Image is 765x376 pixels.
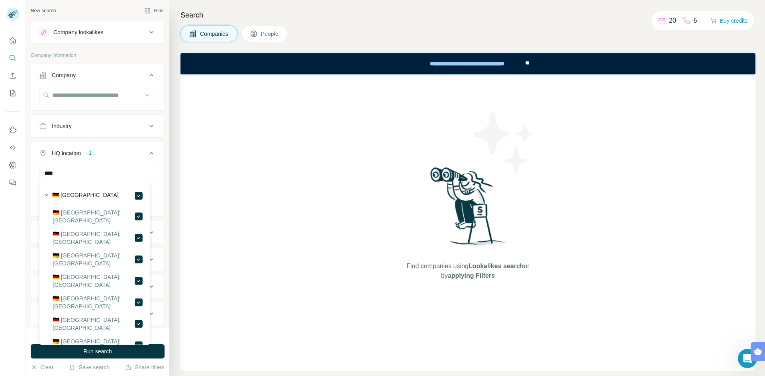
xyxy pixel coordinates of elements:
button: Quick start [6,33,19,48]
button: Keywords [31,304,164,323]
button: Clear [31,363,53,371]
button: Technologies [31,277,164,296]
p: 20 [669,16,676,25]
label: 🇩🇪 [GEOGRAPHIC_DATA]: [GEOGRAPHIC_DATA] [53,251,134,267]
label: 🇩🇪 [GEOGRAPHIC_DATA]: [GEOGRAPHIC_DATA] [53,208,134,224]
iframe: Intercom live chat [738,349,757,368]
button: Buy credits [710,15,747,26]
div: 1 [86,150,95,157]
button: Enrich CSV [6,68,19,83]
span: Find companies using or by [404,261,532,281]
p: 5 [694,16,697,25]
img: Surfe Illustration - Stars [468,106,540,178]
h4: Search [180,10,755,21]
span: Companies [200,30,229,38]
img: Surfe Illustration - Woman searching with binoculars [427,165,510,254]
div: Industry [52,122,72,130]
label: 🇩🇪 [GEOGRAPHIC_DATA]: [GEOGRAPHIC_DATA] [53,316,134,332]
div: Company [52,71,76,79]
button: HQ location1 [31,144,164,166]
div: HQ location [52,149,81,157]
div: New search [31,7,56,14]
div: Company lookalikes [53,28,103,36]
p: Company information [31,52,165,59]
button: Annual revenue ($) [31,223,164,242]
button: Industry [31,117,164,136]
button: Share filters [125,363,165,371]
span: Run search [83,347,112,355]
span: People [261,30,279,38]
button: Run search [31,344,165,358]
label: 🇩🇪 [GEOGRAPHIC_DATA]: [GEOGRAPHIC_DATA] [53,230,134,246]
label: 🇩🇪 [GEOGRAPHIC_DATA]: [GEOGRAPHIC_DATA] [53,294,134,310]
button: Use Surfe API [6,140,19,155]
label: 🇩🇪 [GEOGRAPHIC_DATA] [52,191,119,201]
iframe: Banner [180,53,755,74]
button: Feedback [6,175,19,190]
button: Company [31,66,164,88]
button: Dashboard [6,158,19,172]
label: 🇩🇪 [GEOGRAPHIC_DATA]: [GEOGRAPHIC_DATA] [53,337,134,353]
span: Lookalikes search [469,263,524,269]
button: Search [6,51,19,65]
span: applying Filters [448,272,495,279]
button: Hide [139,5,169,17]
button: My lists [6,86,19,100]
button: Use Surfe on LinkedIn [6,123,19,137]
label: 🇩🇪 [GEOGRAPHIC_DATA]: [GEOGRAPHIC_DATA] [53,273,134,289]
button: Employees (size) [31,250,164,269]
button: Save search [69,363,110,371]
button: Company lookalikes [31,23,164,42]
